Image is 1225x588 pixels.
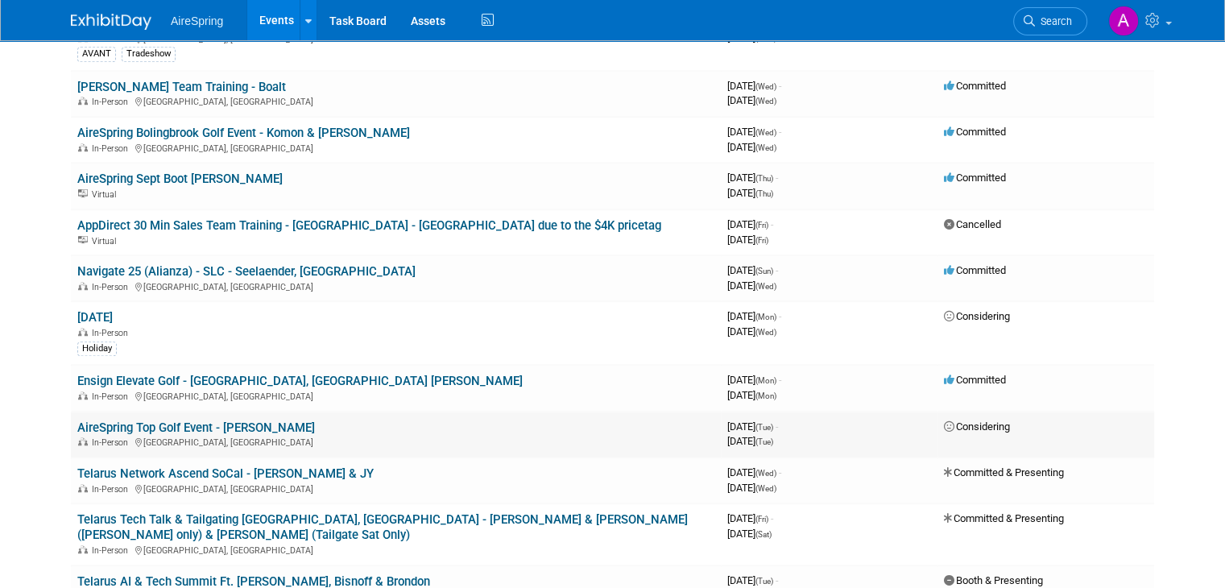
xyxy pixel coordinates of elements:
img: In-Person Event [78,484,88,492]
span: - [779,374,781,386]
img: Virtual Event [78,189,88,197]
div: [GEOGRAPHIC_DATA], [GEOGRAPHIC_DATA] [77,141,714,154]
span: - [779,466,781,478]
span: [DATE] [727,325,776,337]
span: (Thu) [755,189,773,198]
span: - [779,126,781,138]
div: Tradeshow [122,47,176,61]
span: [DATE] [727,31,776,43]
span: Committed & Presenting [944,512,1064,524]
span: [DATE] [727,420,778,433]
span: (Fri) [755,221,768,230]
a: AireSpring Top Golf Event - [PERSON_NAME] [77,420,315,435]
span: Cancelled [944,218,1001,230]
span: [DATE] [727,218,773,230]
span: Booth & Presenting [944,574,1043,586]
span: (Thu) [755,174,773,183]
span: Considering [944,420,1010,433]
span: Committed [944,172,1006,184]
span: Considering [944,310,1010,322]
span: In-Person [92,282,133,292]
span: [DATE] [727,512,773,524]
span: Committed & Presenting [944,466,1064,478]
span: [DATE] [727,374,781,386]
span: (Wed) [755,97,776,106]
span: [DATE] [727,172,778,184]
span: [DATE] [727,466,781,478]
img: In-Person Event [78,437,88,445]
span: (Wed) [755,82,776,91]
span: (Mon) [755,376,776,385]
span: Committed [944,264,1006,276]
a: Telarus Tech Talk & Tailgating [GEOGRAPHIC_DATA], [GEOGRAPHIC_DATA] - [PERSON_NAME] & [PERSON_NAM... [77,512,688,542]
span: [DATE] [727,528,772,540]
span: (Fri) [755,236,768,245]
span: - [776,420,778,433]
img: In-Person Event [78,545,88,553]
span: - [776,264,778,276]
span: [DATE] [727,187,773,199]
span: (Wed) [755,282,776,291]
span: [DATE] [727,280,776,292]
img: Virtual Event [78,236,88,244]
span: In-Person [92,97,133,107]
span: [DATE] [727,126,781,138]
span: (Tue) [755,437,773,446]
div: [GEOGRAPHIC_DATA], [GEOGRAPHIC_DATA] [77,280,714,292]
img: In-Person Event [78,328,88,336]
span: - [779,310,781,322]
img: In-Person Event [78,391,88,400]
span: Search [1035,15,1072,27]
span: [DATE] [727,574,778,586]
span: In-Person [92,484,133,495]
span: Committed [944,80,1006,92]
a: Telarus Network Ascend SoCal - [PERSON_NAME] & JY [77,466,374,481]
span: - [771,218,773,230]
span: In-Person [92,437,133,448]
span: In-Person [92,545,133,556]
span: In-Person [92,391,133,402]
span: In-Person [92,328,133,338]
span: (Tue) [755,423,773,432]
span: [DATE] [727,310,781,322]
span: (Mon) [755,391,776,400]
span: (Wed) [755,469,776,478]
span: (Fri) [755,515,768,524]
span: Virtual [92,189,121,200]
span: (Tue) [755,577,773,586]
span: (Sun) [755,267,773,275]
span: Committed [944,126,1006,138]
span: [DATE] [727,141,776,153]
span: [DATE] [727,80,781,92]
a: Search [1013,7,1087,35]
span: [DATE] [727,435,773,447]
img: ExhibitDay [71,14,151,30]
span: In-Person [92,143,133,154]
span: [DATE] [727,234,768,246]
img: Angie Handal [1108,6,1139,36]
a: Navigate 25 (Alianza) - SLC - Seelaender, [GEOGRAPHIC_DATA] [77,264,416,279]
a: [PERSON_NAME] Team Training - Boalt [77,80,286,94]
div: Holiday [77,342,117,356]
span: - [776,172,778,184]
span: Committed [944,374,1006,386]
span: (Wed) [755,34,776,43]
span: [DATE] [727,264,778,276]
span: - [771,512,773,524]
span: [DATE] [727,389,776,401]
div: [GEOGRAPHIC_DATA], [GEOGRAPHIC_DATA] [77,543,714,556]
span: (Wed) [755,328,776,337]
span: - [779,80,781,92]
img: In-Person Event [78,97,88,105]
img: In-Person Event [78,143,88,151]
span: (Wed) [755,143,776,152]
span: (Sat) [755,530,772,539]
a: AireSpring Bolingbrook Golf Event - Komon & [PERSON_NAME] [77,126,410,140]
span: - [776,574,778,586]
div: [GEOGRAPHIC_DATA], [GEOGRAPHIC_DATA] [77,435,714,448]
span: [DATE] [727,94,776,106]
a: [DATE] [77,310,113,325]
span: (Wed) [755,484,776,493]
a: Ensign Elevate Golf - [GEOGRAPHIC_DATA], [GEOGRAPHIC_DATA] [PERSON_NAME] [77,374,523,388]
span: (Wed) [755,128,776,137]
